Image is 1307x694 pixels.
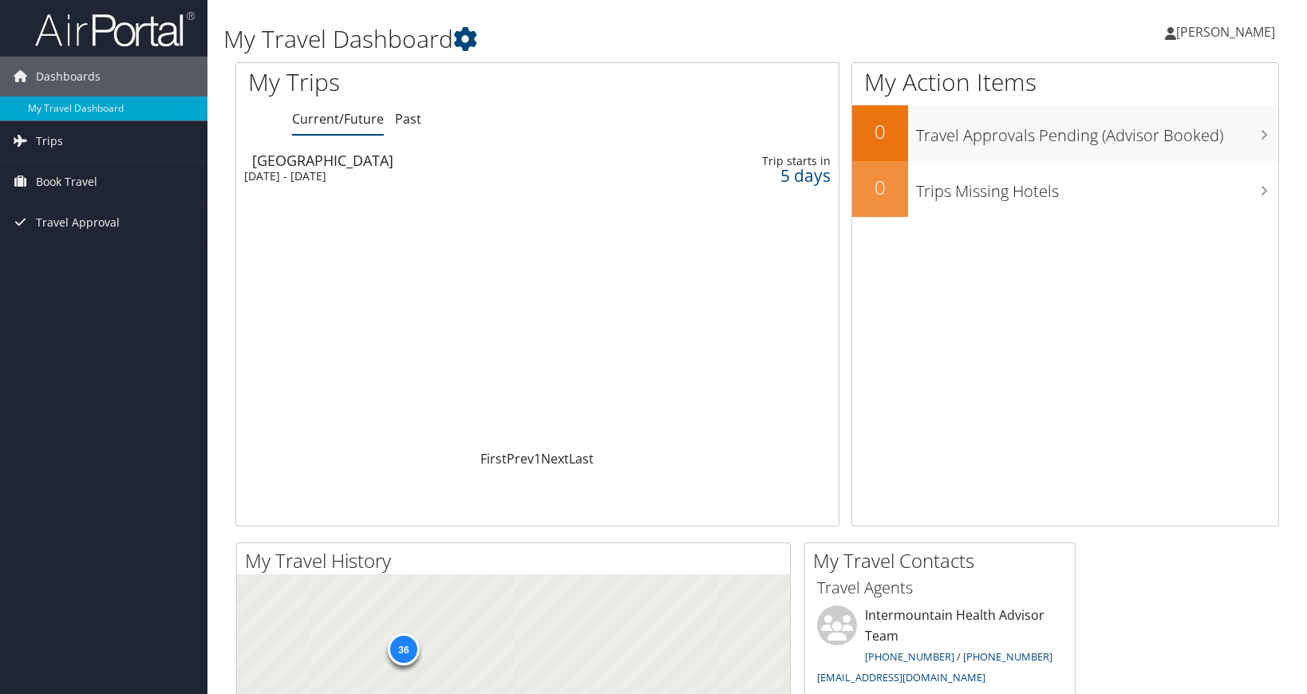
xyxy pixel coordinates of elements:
[852,65,1278,99] h1: My Action Items
[817,670,985,684] a: [EMAIL_ADDRESS][DOMAIN_NAME]
[534,450,541,467] a: 1
[252,153,634,168] div: [GEOGRAPHIC_DATA]
[36,162,97,202] span: Book Travel
[248,65,575,99] h1: My Trips
[395,110,421,128] a: Past
[541,450,569,467] a: Next
[388,633,420,665] div: 36
[1176,23,1275,41] span: [PERSON_NAME]
[480,450,507,467] a: First
[36,203,120,243] span: Travel Approval
[916,172,1278,203] h3: Trips Missing Hotels
[36,57,101,97] span: Dashboards
[852,105,1278,161] a: 0Travel Approvals Pending (Advisor Booked)
[223,22,935,56] h1: My Travel Dashboard
[809,605,1071,691] li: Intermountain Health Advisor Team
[817,577,1063,599] h3: Travel Agents
[852,118,908,145] h2: 0
[1165,8,1291,56] a: [PERSON_NAME]
[507,450,534,467] a: Prev
[292,110,384,128] a: Current/Future
[852,161,1278,217] a: 0Trips Missing Hotels
[701,154,831,168] div: Trip starts in
[701,168,831,183] div: 5 days
[813,547,1075,574] h2: My Travel Contacts
[245,547,790,574] h2: My Travel History
[569,450,594,467] a: Last
[916,116,1278,147] h3: Travel Approvals Pending (Advisor Booked)
[244,169,626,183] div: [DATE] - [DATE]
[35,10,195,48] img: airportal-logo.png
[852,174,908,201] h2: 0
[865,649,1052,664] a: [PHONE_NUMBER] / [PHONE_NUMBER]
[36,121,63,161] span: Trips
